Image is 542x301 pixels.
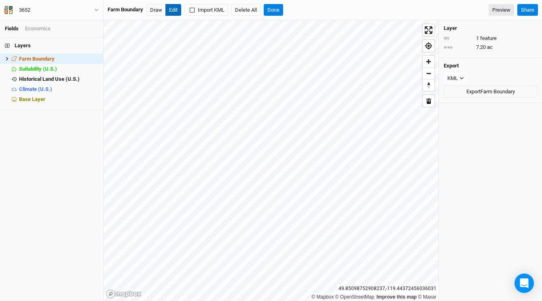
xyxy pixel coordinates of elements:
[165,4,181,16] button: Edit
[377,294,417,300] a: Improve this map
[514,274,534,293] div: Open Intercom Messenger
[19,86,98,93] div: Climate (U.S.)
[104,20,438,301] canvas: Map
[423,24,434,36] button: Enter fullscreen
[19,76,80,82] span: Historical Land Use (U.S.)
[264,4,283,16] button: Done
[423,40,434,52] button: Find my location
[108,6,143,13] div: Farm Boundary
[489,4,514,16] a: Preview
[19,6,30,14] div: 3652
[418,294,436,300] a: Maxar
[337,284,438,293] div: 49.85098752908237 , -119.44372456036031
[444,86,537,98] button: ExportFarm Boundary
[146,4,166,16] button: Draw
[447,74,458,82] div: KML
[25,25,51,32] div: Economics
[19,56,98,62] div: Farm Boundary
[19,56,55,62] span: Farm Boundary
[423,56,434,67] button: Zoom in
[19,86,52,92] span: Climate (U.S.)
[517,4,538,16] button: Share
[444,44,537,51] div: 7.20
[444,35,537,42] div: 1
[335,294,375,300] a: OpenStreetMap
[19,66,57,72] span: Suitability (U.S.)
[19,96,45,102] span: Base Layer
[423,79,434,91] button: Reset bearing to north
[5,25,19,32] a: Fields
[480,35,497,42] span: feature
[423,80,434,91] span: Reset bearing to north
[444,72,468,84] button: KML
[106,289,142,299] a: Mapbox logo
[19,76,98,82] div: Historical Land Use (U.S.)
[444,25,537,32] h4: Layer
[444,63,537,69] h4: Export
[444,35,472,41] div: qty
[19,66,98,72] div: Suitability (U.S.)
[231,4,260,16] button: Delete All
[19,96,98,103] div: Base Layer
[487,44,493,51] span: ac
[423,67,434,79] button: Zoom out
[184,4,228,16] button: Import KML
[4,6,99,15] button: 3652
[423,95,434,107] button: Delete
[444,44,472,51] div: area
[311,294,334,300] a: Mapbox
